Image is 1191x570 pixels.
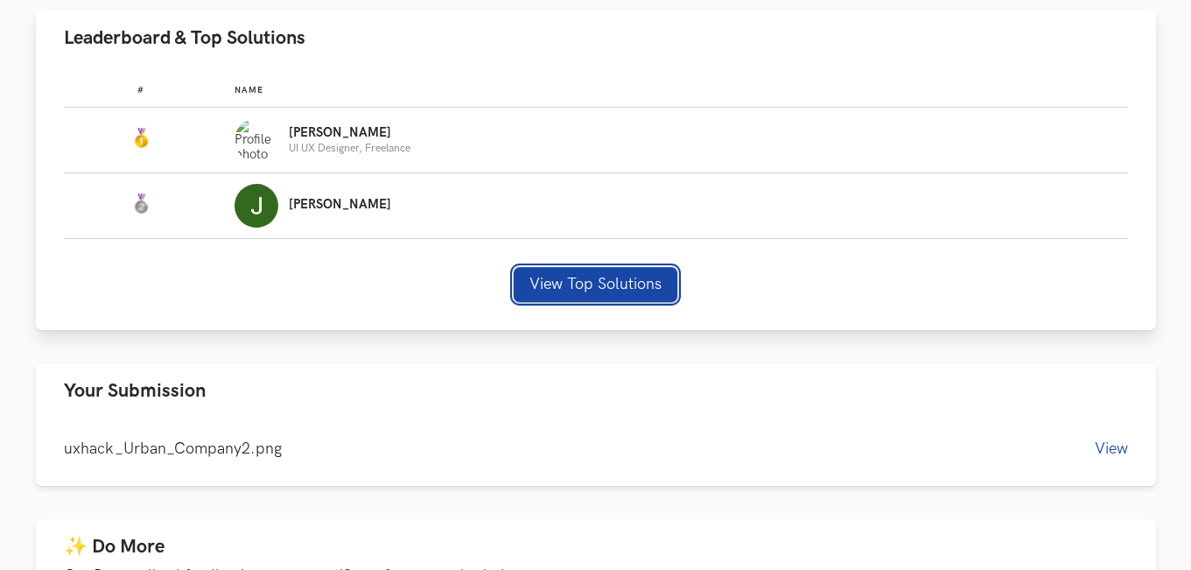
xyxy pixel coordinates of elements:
[235,118,278,162] img: Profile photo
[64,440,282,458] span: uxhack_Urban_Company2.png
[36,11,1156,66] button: Leaderboard & Top Solutions
[289,198,391,212] p: [PERSON_NAME]
[36,363,1156,419] button: Your Submission
[235,85,263,95] span: Name
[64,535,165,559] span: ✨ Do More
[289,143,410,154] p: UI UX Designer, Freelance
[1095,440,1128,458] button: View
[137,85,144,95] span: #
[36,66,1156,330] div: Leaderboard & Top Solutions
[64,26,305,50] span: Leaderboard & Top Solutions
[130,194,151,215] img: Silver Medal
[235,184,278,228] img: Profile photo
[36,419,1156,486] div: Your Submission
[130,128,151,149] img: Gold Medal
[514,267,677,302] button: View Top Solutions
[64,379,206,403] span: Your Submission
[289,126,410,140] p: [PERSON_NAME]
[64,71,1128,239] table: Leaderboard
